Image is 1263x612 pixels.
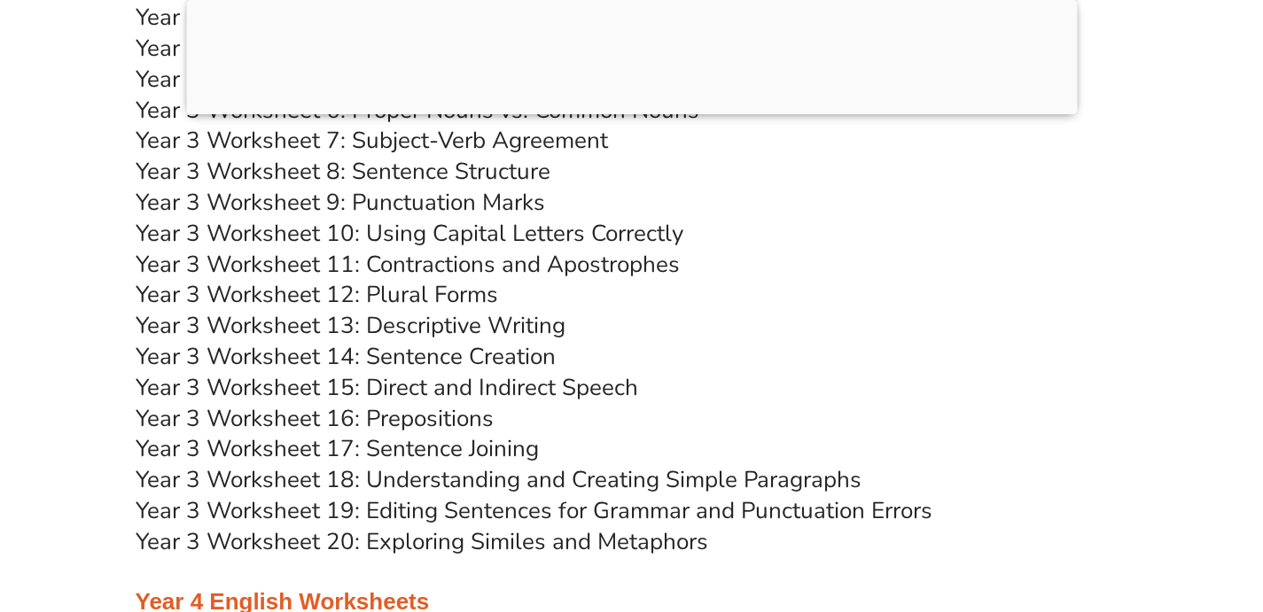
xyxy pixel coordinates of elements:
a: Year 3 Worksheet 10: Using Capital Letters Correctly [136,218,683,249]
a: Year 3 Worksheet 15: Direct and Indirect Speech [136,372,638,403]
a: Year 3 Worksheet 12: Plural Forms [136,279,498,310]
a: Year 3 Worksheet 18: Understanding and Creating Simple Paragraphs [136,464,861,495]
a: Year 3 Worksheet 16: Prepositions [136,403,494,434]
a: Year 3 Worksheet 3: Compound Words [136,2,539,33]
a: Year 3 Worksheet 13: Descriptive Writing [136,310,565,341]
a: Year 3 Worksheet 5: Nouns, Verbs, and Adjectives [136,64,654,95]
a: Year 3 Worksheet 9: Punctuation Marks [136,187,545,218]
a: Year 3 Worksheet 8: Sentence Structure [136,156,550,187]
a: Year 3 Worksheet 11: Contractions and Apostrophes [136,249,680,280]
a: Year 3 Worksheet 4: Prefixes and Suffixes [136,33,573,64]
a: Year 3 Worksheet 17: Sentence Joining [136,433,539,464]
a: Year 3 Worksheet 19: Editing Sentences for Grammar and Punctuation Errors [136,495,932,526]
a: Year 3 Worksheet 14: Sentence Creation [136,341,556,372]
a: Year 3 Worksheet 20: Exploring Similes and Metaphors [136,526,708,557]
a: Year 3 Worksheet 6: Proper Nouns vs. Common Nouns [136,95,699,126]
a: Year 3 Worksheet 7: Subject-Verb Agreement [136,125,608,156]
iframe: Chat Widget [959,412,1263,612]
